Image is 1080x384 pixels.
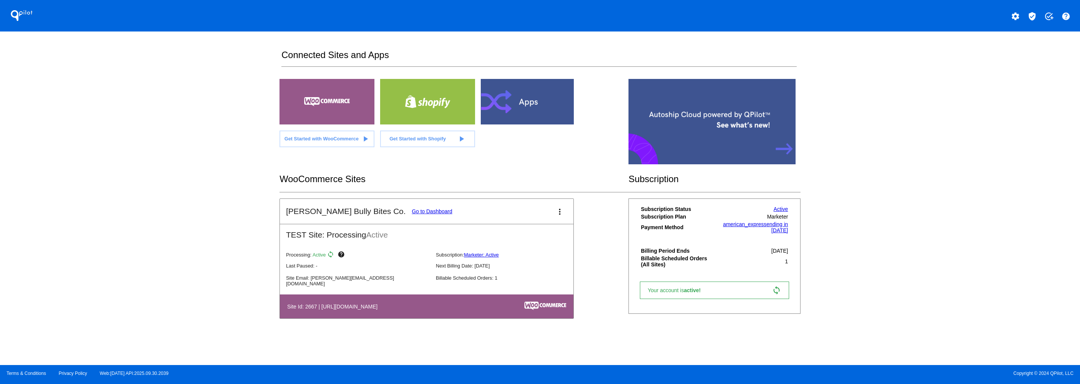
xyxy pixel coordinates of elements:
p: Site Email: [PERSON_NAME][EMAIL_ADDRESS][DOMAIN_NAME] [286,275,429,286]
span: Active [313,252,326,258]
span: Get Started with Shopify [390,136,446,142]
h4: Site Id: 2667 | [URL][DOMAIN_NAME] [287,304,381,310]
a: Go to Dashboard [412,208,452,214]
mat-icon: add_task [1044,12,1053,21]
a: american_expressending in [DATE] [723,221,788,233]
span: Copyright © 2024 QPilot, LLC [546,371,1074,376]
th: Subscription Plan [641,213,712,220]
span: Get Started with WooCommerce [284,136,358,142]
mat-icon: sync [327,251,336,260]
a: Get Started with Shopify [380,131,475,147]
h2: TEST Site: Processing [280,224,573,239]
h1: QPilot [6,8,37,23]
a: Web:[DATE] API:2025.09.30.2039 [100,371,169,376]
th: Billing Period Ends [641,247,712,254]
h2: Connected Sites and Apps [281,50,796,67]
span: active! [684,287,704,293]
h2: [PERSON_NAME] Bully Bites Co. [286,207,406,216]
a: Marketer: Active [464,252,499,258]
th: Subscription Status [641,206,712,212]
h2: WooCommerce Sites [279,174,628,184]
a: Your account isactive! sync [640,282,789,299]
p: Last Paused: - [286,263,429,269]
span: [DATE] [771,248,788,254]
mat-icon: verified_user [1028,12,1037,21]
h2: Subscription [628,174,801,184]
th: Payment Method [641,221,712,234]
span: american_express [723,221,766,227]
p: Billable Scheduled Orders: 1 [436,275,579,281]
p: Next Billing Date: [DATE] [436,263,579,269]
span: Active [366,230,388,239]
mat-icon: more_vert [555,207,564,216]
a: Terms & Conditions [6,371,46,376]
mat-icon: settings [1011,12,1020,21]
mat-icon: help [338,251,347,260]
mat-icon: play_arrow [361,134,370,143]
span: 1 [785,258,788,264]
a: Get Started with WooCommerce [279,131,374,147]
p: Processing: [286,251,429,260]
a: Active [774,206,788,212]
p: Subscription: [436,252,579,258]
mat-icon: sync [772,286,781,295]
th: Billable Scheduled Orders (All Sites) [641,255,712,268]
a: Privacy Policy [59,371,87,376]
span: Your account is [648,287,709,293]
mat-icon: play_arrow [457,134,466,143]
img: c53aa0e5-ae75-48aa-9bee-956650975ee5 [524,302,566,310]
mat-icon: help [1061,12,1071,21]
span: Marketer [767,214,788,220]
